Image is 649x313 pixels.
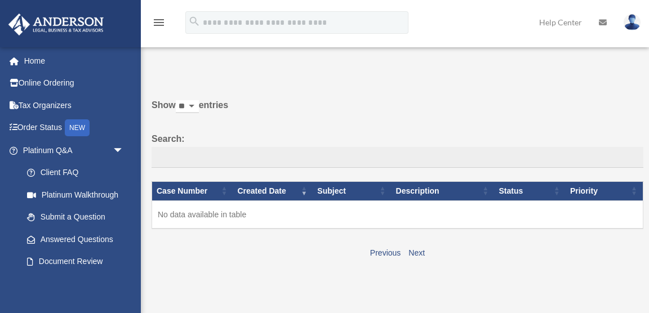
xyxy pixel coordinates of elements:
span: arrow_drop_down [113,139,135,162]
th: Priority: activate to sort column ascending [566,182,643,201]
a: Submit a Question [16,206,135,229]
img: User Pic [624,14,641,30]
a: Online Ordering [8,72,141,95]
a: menu [152,20,166,29]
th: Created Date: activate to sort column ascending [233,182,313,201]
i: search [188,15,201,28]
div: NEW [65,119,90,136]
label: Search: [152,131,643,168]
a: Platinum Walkthrough [16,184,135,206]
a: Answered Questions [16,228,130,251]
a: Client FAQ [16,162,135,184]
a: Tax Organizers [8,94,141,117]
label: Show entries [152,97,643,124]
a: Platinum Knowledge Room [16,272,135,308]
a: Next [408,248,425,257]
td: No data available in table [152,200,643,229]
th: Case Number: activate to sort column ascending [152,182,233,201]
a: Previous [370,248,401,257]
th: Status: activate to sort column ascending [494,182,565,201]
img: Anderson Advisors Platinum Portal [5,14,107,35]
th: Description: activate to sort column ascending [392,182,495,201]
select: Showentries [176,100,199,113]
a: Home [8,50,141,72]
a: Platinum Q&Aarrow_drop_down [8,139,135,162]
a: Order StatusNEW [8,117,141,140]
i: menu [152,16,166,29]
input: Search: [152,147,643,168]
th: Subject: activate to sort column ascending [313,182,391,201]
a: Document Review [16,251,135,273]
